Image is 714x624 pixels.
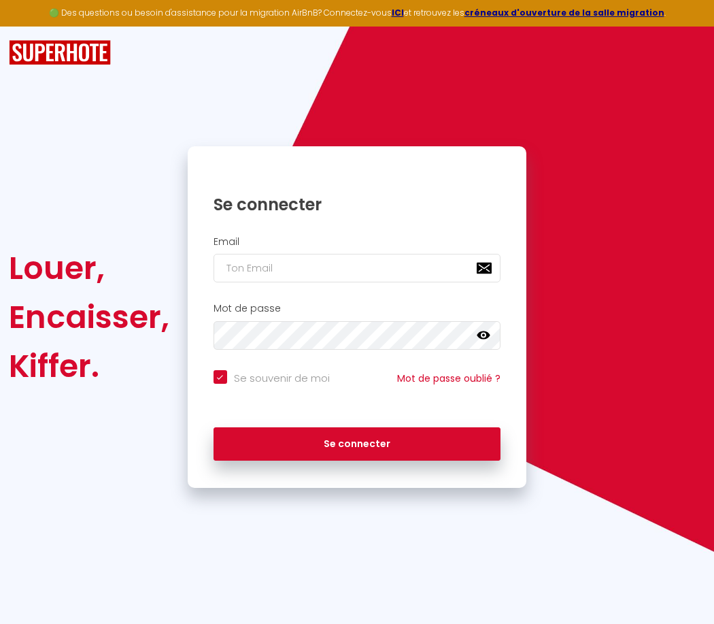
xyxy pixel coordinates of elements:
h1: Se connecter [214,194,501,215]
div: Encaisser, [9,293,169,342]
div: Kiffer. [9,342,169,391]
div: Louer, [9,244,169,293]
a: Mot de passe oublié ? [397,372,500,385]
h2: Mot de passe [214,303,501,314]
input: Ton Email [214,254,501,282]
a: créneaux d'ouverture de la salle migration [464,7,664,18]
h2: Email [214,236,501,248]
a: ICI [392,7,404,18]
img: SuperHote logo [9,40,111,65]
button: Se connecter [214,427,501,461]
